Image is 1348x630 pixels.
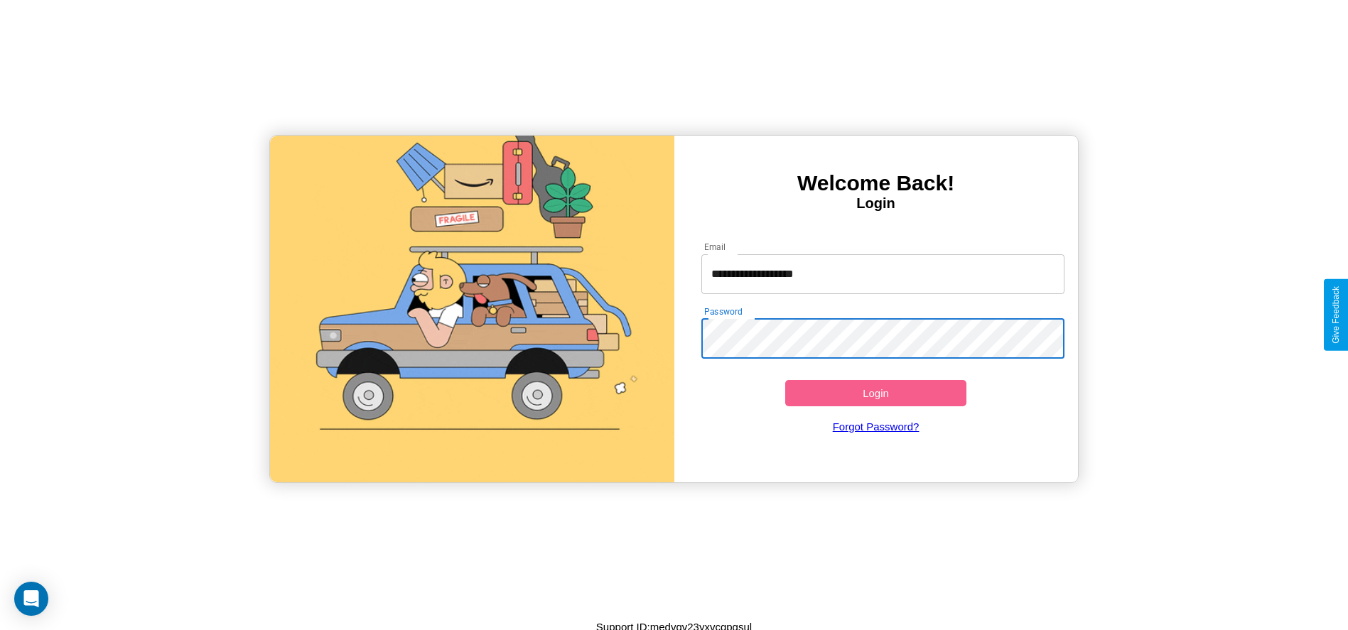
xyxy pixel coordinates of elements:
a: Forgot Password? [694,406,1057,447]
label: Email [704,241,726,253]
h3: Welcome Back! [674,171,1078,195]
h4: Login [674,195,1078,212]
img: gif [270,136,674,482]
label: Password [704,305,742,317]
div: Open Intercom Messenger [14,582,48,616]
button: Login [785,380,967,406]
div: Give Feedback [1331,286,1341,344]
